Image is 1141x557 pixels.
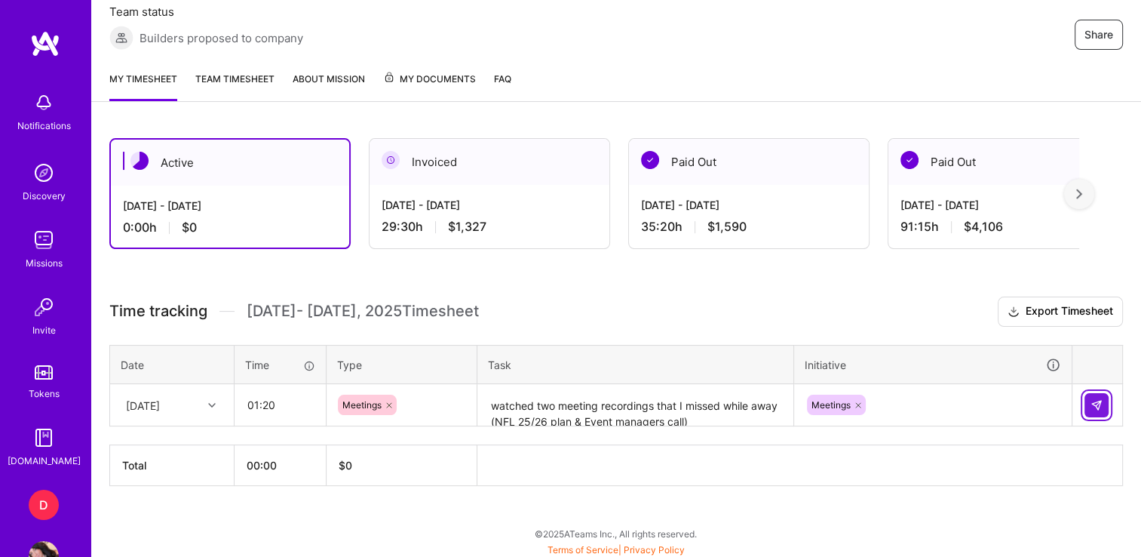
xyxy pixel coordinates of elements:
[29,158,59,188] img: discovery
[208,402,216,409] i: icon Chevron
[547,544,618,555] a: Terms of Service
[382,219,597,235] div: 29:30 h
[110,345,235,384] th: Date
[629,139,869,185] div: Paid Out
[339,459,352,472] span: $ 0
[342,399,382,411] span: Meetings
[1084,27,1113,42] span: Share
[29,292,59,322] img: Invite
[182,220,197,235] span: $0
[29,423,59,453] img: guide book
[123,220,337,235] div: 0:00 h
[479,386,792,426] textarea: watched two meeting recordings that I missed while away (NFL 25/26 plan & Event managers call)
[245,357,315,373] div: Time
[90,515,1141,552] div: © 2025 ATeams Inc., All rights reserved.
[247,302,479,321] span: [DATE] - [DATE] , 2025 Timesheet
[641,197,857,213] div: [DATE] - [DATE]
[29,490,59,520] div: D
[111,140,349,186] div: Active
[327,345,477,384] th: Type
[641,151,659,169] img: Paid Out
[109,26,133,50] img: Builders proposed to company
[707,219,747,235] span: $1,590
[109,71,177,101] a: My timesheet
[195,71,275,101] a: Team timesheet
[17,118,71,134] div: Notifications
[477,345,794,384] th: Task
[811,399,851,411] span: Meetings
[35,365,53,380] img: tokens
[1084,393,1110,417] div: null
[126,397,160,413] div: [DATE]
[30,30,60,57] img: logo
[805,356,1061,374] div: Initiative
[1075,20,1123,50] button: Share
[964,219,1003,235] span: $4,106
[109,4,303,20] span: Team status
[123,198,337,214] div: [DATE] - [DATE]
[29,386,60,402] div: Tokens
[448,219,486,235] span: $1,327
[235,445,327,486] th: 00:00
[382,197,597,213] div: [DATE] - [DATE]
[624,544,685,555] a: Privacy Policy
[235,385,325,425] input: HH:MM
[888,139,1128,185] div: Paid Out
[25,490,63,520] a: D
[293,71,365,101] a: About Mission
[29,225,59,255] img: teamwork
[1008,304,1020,320] i: icon Download
[29,88,59,118] img: bell
[23,188,66,204] div: Discovery
[641,219,857,235] div: 35:20 h
[32,322,56,338] div: Invite
[383,71,476,101] a: My Documents
[900,219,1116,235] div: 91:15 h
[1076,189,1082,199] img: right
[494,71,511,101] a: FAQ
[140,30,303,46] span: Builders proposed to company
[8,453,81,469] div: [DOMAIN_NAME]
[109,302,207,321] span: Time tracking
[26,255,63,271] div: Missions
[1090,399,1103,411] img: Submit
[383,71,476,88] span: My Documents
[130,152,149,170] img: Active
[382,151,400,169] img: Invoiced
[998,297,1123,327] button: Export Timesheet
[110,445,235,486] th: Total
[900,197,1116,213] div: [DATE] - [DATE]
[547,544,685,555] span: |
[370,139,609,185] div: Invoiced
[900,151,919,169] img: Paid Out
